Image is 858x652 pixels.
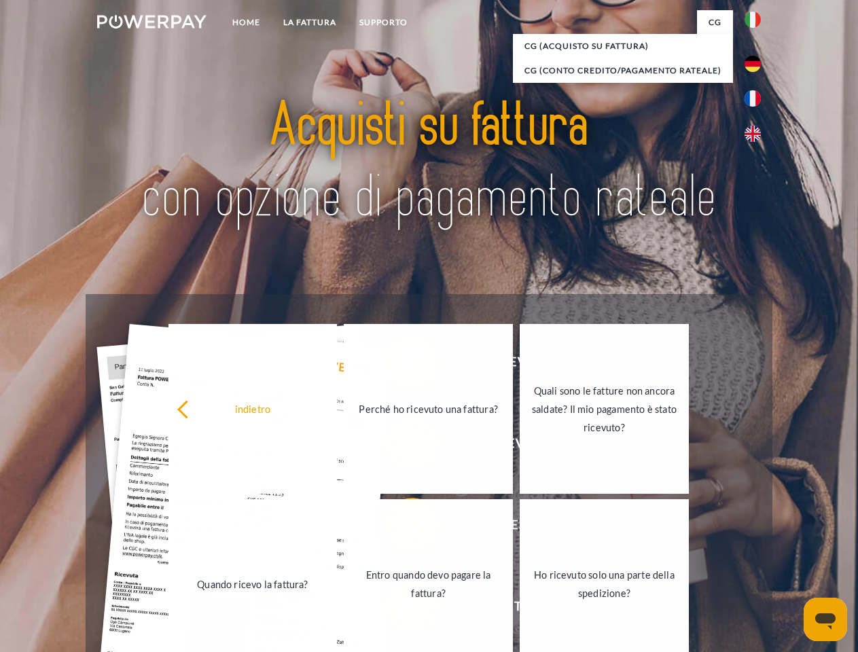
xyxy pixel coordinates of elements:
div: Quando ricevo la fattura? [177,575,329,593]
img: logo-powerpay-white.svg [97,15,207,29]
img: de [745,56,761,72]
div: Entro quando devo pagare la fattura? [352,566,505,602]
div: indietro [177,399,329,418]
img: title-powerpay_it.svg [130,65,728,260]
div: Perché ho ricevuto una fattura? [352,399,505,418]
a: CG (Acquisto su fattura) [513,34,733,58]
a: LA FATTURA [272,10,348,35]
div: Quali sono le fatture non ancora saldate? Il mio pagamento è stato ricevuto? [528,381,681,436]
div: Ho ricevuto solo una parte della spedizione? [528,566,681,602]
a: Supporto [348,10,419,35]
a: Quali sono le fatture non ancora saldate? Il mio pagamento è stato ricevuto? [520,324,689,494]
a: Home [221,10,272,35]
a: CG (Conto Credito/Pagamento rateale) [513,58,733,83]
iframe: Pulsante per aprire la finestra di messaggistica [804,598,847,641]
img: en [745,126,761,142]
img: fr [745,90,761,107]
img: it [745,12,761,28]
a: CG [697,10,733,35]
